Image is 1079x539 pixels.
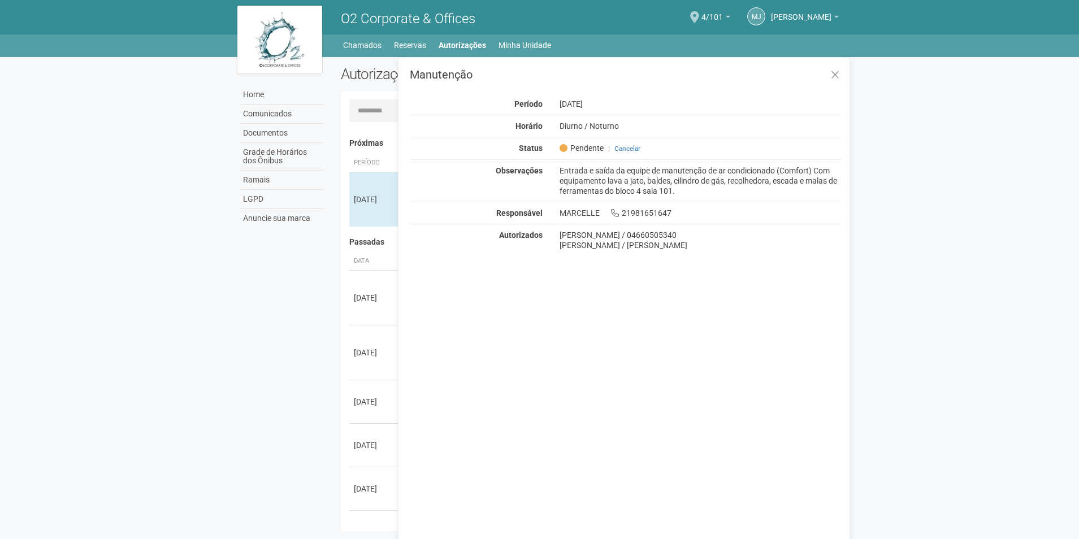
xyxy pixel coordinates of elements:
div: MARCELLE 21981651647 [551,208,850,218]
span: Marcelle Junqueiro [771,2,831,21]
div: [DATE] [354,521,396,532]
a: Minha Unidade [499,37,551,53]
h4: Próximas [349,139,834,147]
th: Período [349,154,400,172]
a: Grade de Horários dos Ônibus [240,143,324,171]
th: Data [349,252,400,271]
img: logo.jpg [237,6,322,73]
a: Anuncie sua marca [240,209,324,228]
strong: Observações [496,166,543,175]
a: Cancelar [614,145,640,153]
span: | [608,145,610,153]
div: [DATE] [354,440,396,451]
h2: Autorizações [341,66,583,82]
a: Autorizações [439,37,486,53]
span: Pendente [560,143,604,153]
strong: Responsável [496,208,543,218]
a: Reservas [394,37,426,53]
a: MJ [747,7,765,25]
a: Ramais [240,171,324,190]
a: Comunicados [240,105,324,124]
div: [DATE] [354,483,396,494]
span: 4/101 [701,2,723,21]
a: Chamados [343,37,382,53]
div: [DATE] [354,396,396,407]
div: [DATE] [354,347,396,358]
a: Documentos [240,124,324,143]
a: Home [240,85,324,105]
strong: Período [514,99,543,108]
div: [DATE] [354,292,396,303]
strong: Horário [515,121,543,131]
div: [DATE] [354,194,396,205]
a: [PERSON_NAME] [771,14,839,23]
a: LGPD [240,190,324,209]
div: [DATE] [551,99,850,109]
div: [PERSON_NAME] / [PERSON_NAME] [560,240,842,250]
h4: Passadas [349,238,834,246]
h3: Manutenção [410,69,841,80]
div: Diurno / Noturno [551,121,850,131]
div: [PERSON_NAME] / 04660505340 [560,230,842,240]
span: O2 Corporate & Offices [341,11,475,27]
a: 4/101 [701,14,730,23]
strong: Status [519,144,543,153]
strong: Autorizados [499,231,543,240]
div: Entrada e saída da equipe de manutenção de ar condicionado (Comfort) Com equipamento lava a jato,... [551,166,850,196]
